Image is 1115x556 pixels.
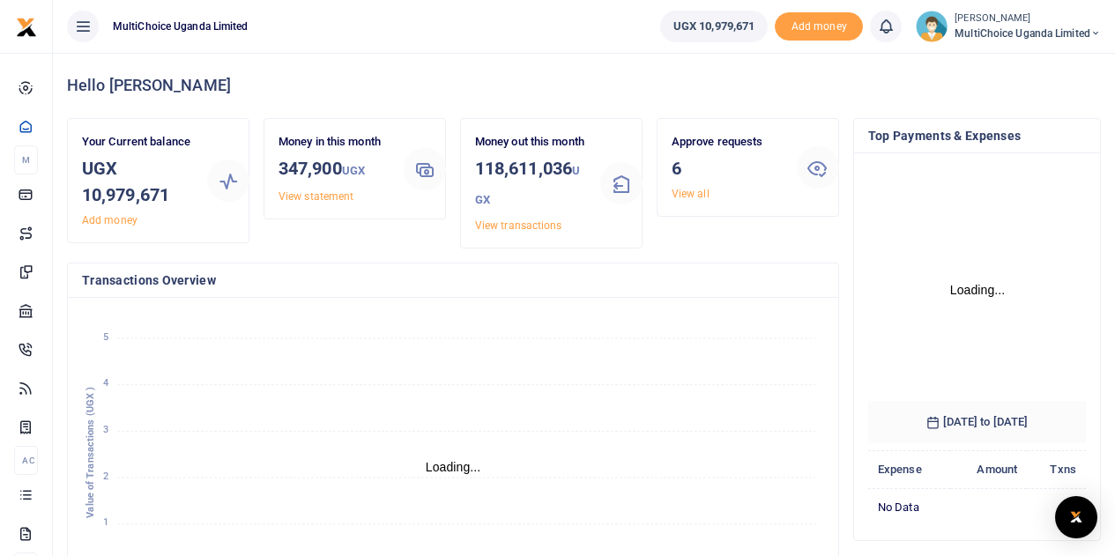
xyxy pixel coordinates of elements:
[103,331,108,343] tspan: 5
[279,190,353,203] a: View statement
[82,155,193,208] h3: UGX 10,979,671
[775,12,863,41] span: Add money
[868,401,1086,443] h6: [DATE] to [DATE]
[475,155,586,213] h3: 118,611,036
[868,126,1086,145] h4: Top Payments & Expenses
[16,19,37,33] a: logo-small logo-large logo-large
[14,145,38,174] li: M
[475,164,580,206] small: UGX
[1027,451,1086,489] th: Txns
[279,133,390,152] p: Money in this month
[916,11,948,42] img: profile-user
[342,164,365,177] small: UGX
[868,488,1086,525] td: No data
[103,377,108,389] tspan: 4
[868,451,950,489] th: Expense
[475,133,586,152] p: Money out this month
[1055,496,1097,538] div: Open Intercom Messenger
[672,155,783,182] h3: 6
[775,12,863,41] li: Toup your wallet
[426,460,481,474] text: Loading...
[475,219,562,232] a: View transactions
[82,133,193,152] p: Your Current balance
[673,18,754,35] span: UGX 10,979,671
[775,19,863,32] a: Add money
[16,17,37,38] img: logo-small
[660,11,768,42] a: UGX 10,979,671
[82,214,138,226] a: Add money
[916,11,1101,42] a: profile-user [PERSON_NAME] MultiChoice Uganda Limited
[279,155,390,184] h3: 347,900
[85,387,96,518] text: Value of Transactions (UGX )
[672,188,710,200] a: View all
[653,11,775,42] li: Wallet ballance
[672,133,783,152] p: Approve requests
[950,451,1028,489] th: Amount
[14,446,38,475] li: Ac
[950,283,1006,297] text: Loading...
[82,271,824,290] h4: Transactions Overview
[955,11,1101,26] small: [PERSON_NAME]
[103,424,108,435] tspan: 3
[103,517,108,529] tspan: 1
[103,471,108,482] tspan: 2
[106,19,256,34] span: MultiChoice Uganda Limited
[67,76,1101,95] h4: Hello [PERSON_NAME]
[955,26,1101,41] span: MultiChoice Uganda Limited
